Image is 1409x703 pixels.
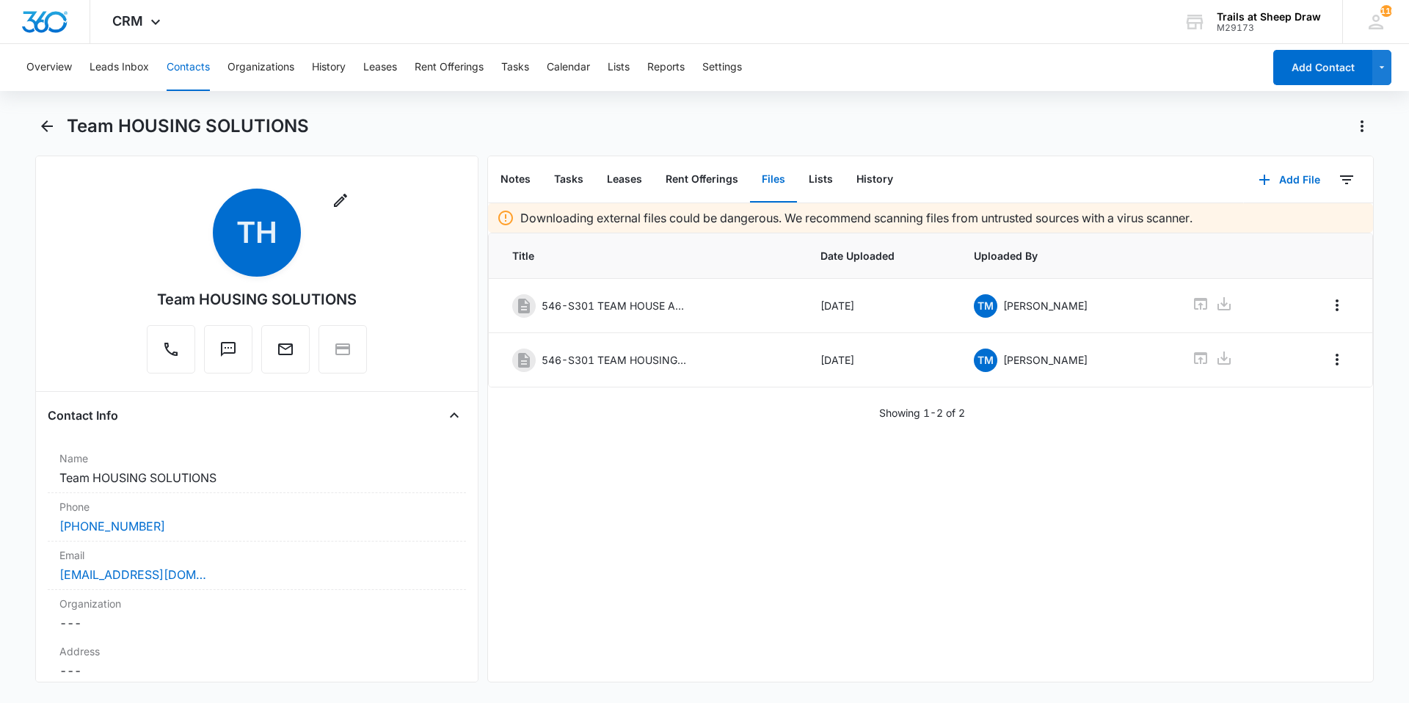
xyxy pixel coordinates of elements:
button: Settings [702,44,742,91]
dd: --- [59,614,454,632]
p: [PERSON_NAME] [1003,298,1088,313]
a: Call [147,348,195,360]
button: Overview [26,44,72,91]
div: NameTeam HOUSING SOLUTIONS [48,445,466,493]
span: TM [974,349,997,372]
dd: --- [59,662,454,680]
button: History [312,44,346,91]
span: Date Uploaded [820,248,939,263]
label: Email [59,547,454,563]
span: Title [512,248,785,263]
dd: Team HOUSING SOLUTIONS [59,469,454,487]
button: Email [261,325,310,374]
div: account id [1217,23,1321,33]
p: Downloading external files could be dangerous. We recommend scanning files from untrusted sources... [520,209,1193,227]
h4: Contact Info [48,407,118,424]
button: Organizations [227,44,294,91]
button: Filters [1335,168,1358,192]
label: Name [59,451,454,466]
button: Back [35,114,58,138]
td: [DATE] [803,279,957,333]
button: Overflow Menu [1325,294,1349,317]
span: Uploaded By [974,248,1157,263]
button: Overflow Menu [1325,348,1349,371]
div: Address--- [48,638,466,686]
button: Rent Offerings [654,157,750,203]
div: Phone[PHONE_NUMBER] [48,493,466,542]
button: Files [750,157,797,203]
a: Text [204,348,252,360]
div: Team HOUSING SOLUTIONS [157,288,357,310]
button: Leads Inbox [90,44,149,91]
button: Tasks [501,44,529,91]
h1: Team HOUSING SOLUTIONS [67,115,309,137]
button: Leases [363,44,397,91]
span: TM [974,294,997,318]
span: CRM [112,13,143,29]
button: Lists [797,157,845,203]
p: 546-S301 TEAM HOUSING LEASE.pdf [542,352,688,368]
p: Showing 1-2 of 2 [879,405,965,420]
button: History [845,157,905,203]
label: Organization [59,596,454,611]
p: 546-S301 TEAM HOUSE APP.pdf [542,298,688,313]
button: Calendar [547,44,590,91]
p: [PERSON_NAME] [1003,352,1088,368]
button: Leases [595,157,654,203]
button: Add Contact [1273,50,1372,85]
a: Email [261,348,310,360]
div: Email[EMAIL_ADDRESS][DOMAIN_NAME] [48,542,466,590]
button: Tasks [542,157,595,203]
a: [EMAIL_ADDRESS][DOMAIN_NAME] [59,566,206,583]
button: Text [204,325,252,374]
button: Close [443,404,466,427]
button: Notes [489,157,542,203]
div: Organization--- [48,590,466,638]
label: Address [59,644,454,659]
div: notifications count [1380,5,1392,17]
button: Call [147,325,195,374]
button: Add File [1244,162,1335,197]
label: Phone [59,499,454,514]
span: 110 [1380,5,1392,17]
span: TH [213,189,301,277]
button: Actions [1350,114,1374,138]
a: [PHONE_NUMBER] [59,517,165,535]
button: Contacts [167,44,210,91]
button: Rent Offerings [415,44,484,91]
button: Lists [608,44,630,91]
button: Reports [647,44,685,91]
td: [DATE] [803,333,957,387]
div: account name [1217,11,1321,23]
